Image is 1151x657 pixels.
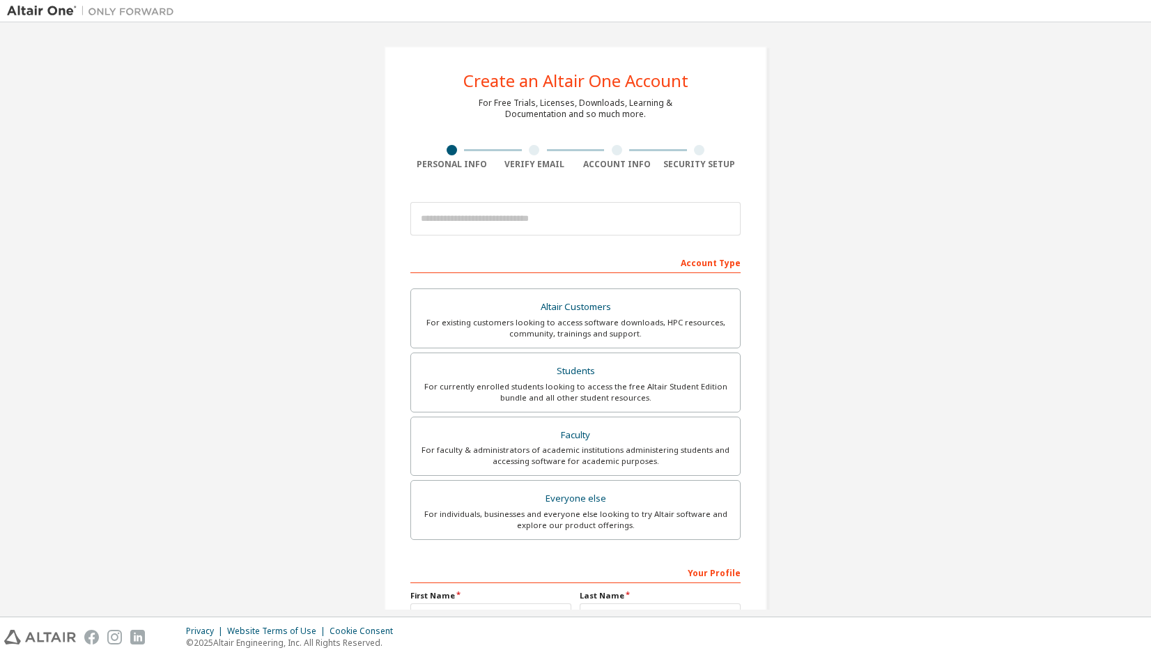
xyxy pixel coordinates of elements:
[186,626,227,637] div: Privacy
[410,561,741,583] div: Your Profile
[84,630,99,644] img: facebook.svg
[419,426,732,445] div: Faculty
[186,637,401,649] p: © 2025 Altair Engineering, Inc. All Rights Reserved.
[227,626,330,637] div: Website Terms of Use
[330,626,401,637] div: Cookie Consent
[410,590,571,601] label: First Name
[419,317,732,339] div: For existing customers looking to access software downloads, HPC resources, community, trainings ...
[419,362,732,381] div: Students
[419,445,732,467] div: For faculty & administrators of academic institutions administering students and accessing softwa...
[658,159,741,170] div: Security Setup
[107,630,122,644] img: instagram.svg
[410,251,741,273] div: Account Type
[419,489,732,509] div: Everyone else
[4,630,76,644] img: altair_logo.svg
[130,630,145,644] img: linkedin.svg
[479,98,672,120] div: For Free Trials, Licenses, Downloads, Learning & Documentation and so much more.
[575,159,658,170] div: Account Info
[419,297,732,317] div: Altair Customers
[580,590,741,601] label: Last Name
[410,159,493,170] div: Personal Info
[7,4,181,18] img: Altair One
[419,381,732,403] div: For currently enrolled students looking to access the free Altair Student Edition bundle and all ...
[463,72,688,89] div: Create an Altair One Account
[419,509,732,531] div: For individuals, businesses and everyone else looking to try Altair software and explore our prod...
[493,159,576,170] div: Verify Email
